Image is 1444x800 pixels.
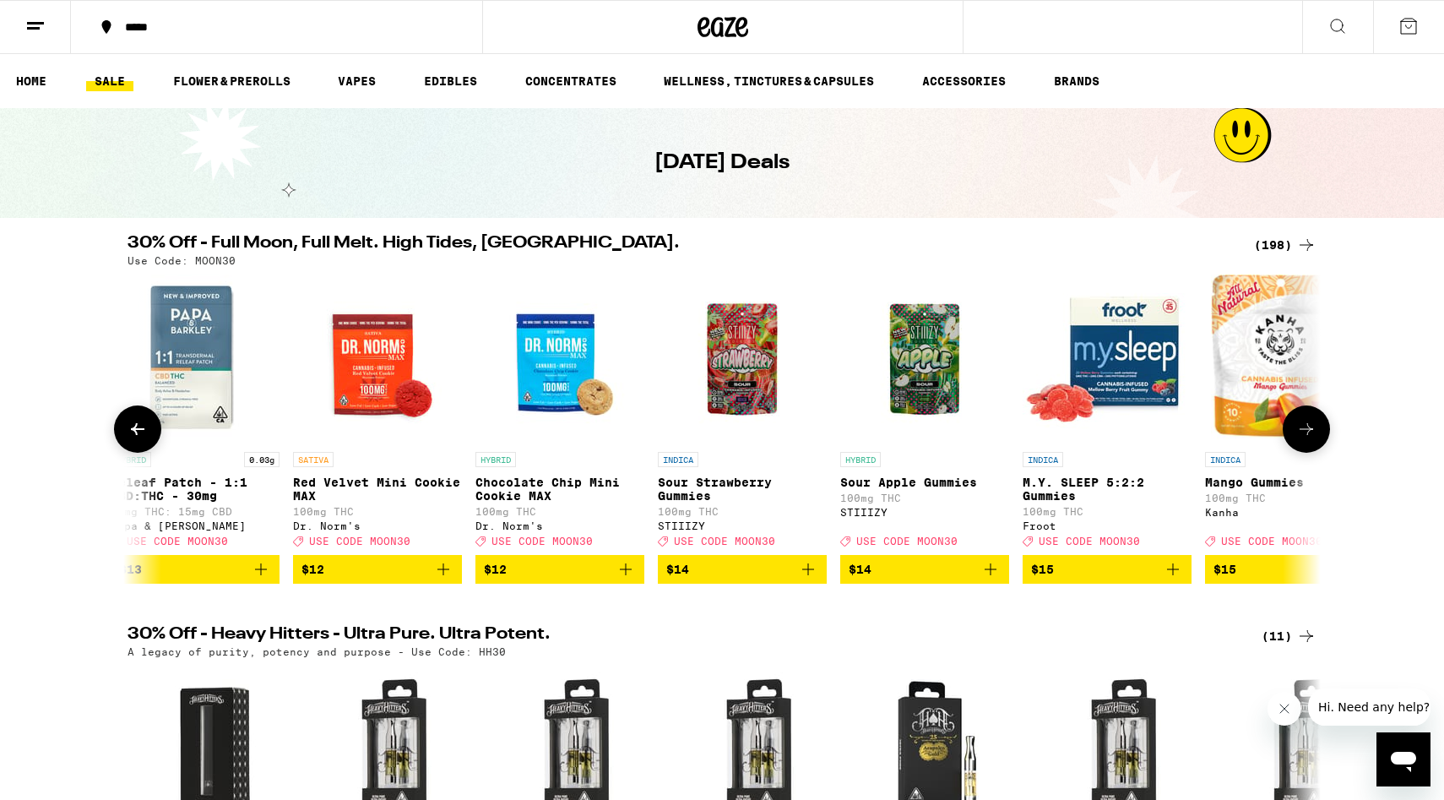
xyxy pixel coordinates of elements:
h1: [DATE] Deals [654,149,790,177]
a: WELLNESS, TINCTURES & CAPSULES [655,71,882,91]
a: (11) [1262,626,1316,646]
p: INDICA [658,452,698,467]
p: HYBRID [840,452,881,467]
p: INDICA [1205,452,1246,467]
a: Open page for Mango Gummies from Kanha [1205,275,1374,555]
span: $14 [666,563,689,576]
button: Add to bag [1205,555,1374,584]
img: Dr. Norm's - Chocolate Chip Mini Cookie MAX [475,275,644,444]
a: BRANDS [1045,71,1108,91]
a: Open page for M.Y. SLEEP 5:2:2 Gummies from Froot [1023,275,1192,555]
p: Chocolate Chip Mini Cookie MAX [475,476,644,503]
a: Open page for Sour Strawberry Gummies from STIIIZY [658,275,827,555]
span: USE CODE MOON30 [1039,536,1140,547]
div: Kanha [1205,507,1374,518]
a: Open page for Releaf Patch - 1:1 CBD:THC - 30mg from Papa & Barkley [111,275,280,555]
span: $13 [119,563,142,576]
p: 100mg THC [840,493,1009,503]
span: $15 [1031,563,1054,576]
button: Add to bag [293,555,462,584]
img: Papa & Barkley - Releaf Patch - 1:1 CBD:THC - 30mg [111,275,280,444]
button: Add to bag [658,555,827,584]
span: USE CODE MOON30 [856,536,958,547]
span: USE CODE MOON30 [1221,536,1322,547]
p: SATIVA [293,452,334,467]
a: Open page for Red Velvet Mini Cookie MAX from Dr. Norm's [293,275,462,555]
p: A legacy of purity, potency and purpose - Use Code: HH30 [128,646,506,657]
p: 100mg THC [475,506,644,517]
button: Add to bag [1023,555,1192,584]
img: Kanha - Mango Gummies [1211,275,1369,444]
h2: 30% Off - Full Moon, Full Melt. High Tides, [GEOGRAPHIC_DATA]. [128,235,1234,255]
p: 15mg THC: 15mg CBD [111,506,280,517]
img: Dr. Norm's - Red Velvet Mini Cookie MAX [293,275,462,444]
img: STIIIZY - Sour Strawberry Gummies [658,275,827,444]
span: USE CODE MOON30 [491,536,593,547]
div: Dr. Norm's [475,520,644,531]
img: Froot - M.Y. SLEEP 5:2:2 Gummies [1023,275,1192,444]
span: USE CODE MOON30 [674,536,775,547]
p: 100mg THC [658,506,827,517]
iframe: Button to launch messaging window [1376,732,1430,786]
div: STIIIZY [840,507,1009,518]
p: 100mg THC [1023,506,1192,517]
a: FLOWER & PREROLLS [165,71,299,91]
a: ACCESSORIES [914,71,1014,91]
a: EDIBLES [415,71,486,91]
a: (198) [1254,235,1316,255]
span: $12 [301,563,324,576]
p: 0.03g [244,452,280,467]
p: Sour Apple Gummies [840,476,1009,489]
iframe: Message from company [1308,688,1430,726]
div: Papa & [PERSON_NAME] [111,520,280,531]
a: HOME [8,71,55,91]
div: Froot [1023,520,1192,531]
button: Add to bag [840,555,1009,584]
div: STIIIZY [658,520,827,531]
img: STIIIZY - Sour Apple Gummies [840,275,1009,444]
span: $14 [849,563,871,576]
iframe: Close message [1268,692,1301,726]
p: M.Y. SLEEP 5:2:2 Gummies [1023,476,1192,503]
p: INDICA [1023,452,1063,467]
p: 100mg THC [293,506,462,517]
span: $12 [484,563,507,576]
p: HYBRID [475,452,516,467]
p: Sour Strawberry Gummies [658,476,827,503]
a: Open page for Chocolate Chip Mini Cookie MAX from Dr. Norm's [475,275,644,555]
span: USE CODE MOON30 [127,536,228,547]
p: Red Velvet Mini Cookie MAX [293,476,462,503]
button: Add to bag [111,555,280,584]
a: VAPES [329,71,384,91]
span: $15 [1213,563,1236,576]
p: Mango Gummies [1205,476,1374,489]
a: CONCENTRATES [517,71,625,91]
button: Add to bag [475,555,644,584]
h2: 30% Off - Heavy Hitters - Ultra Pure. Ultra Potent. [128,626,1234,646]
span: USE CODE MOON30 [309,536,410,547]
div: Dr. Norm's [293,520,462,531]
p: Releaf Patch - 1:1 CBD:THC - 30mg [111,476,280,503]
a: SALE [86,71,133,91]
p: HYBRID [111,452,151,467]
p: 100mg THC [1205,493,1374,503]
a: Open page for Sour Apple Gummies from STIIIZY [840,275,1009,555]
p: Use Code: MOON30 [128,255,236,266]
